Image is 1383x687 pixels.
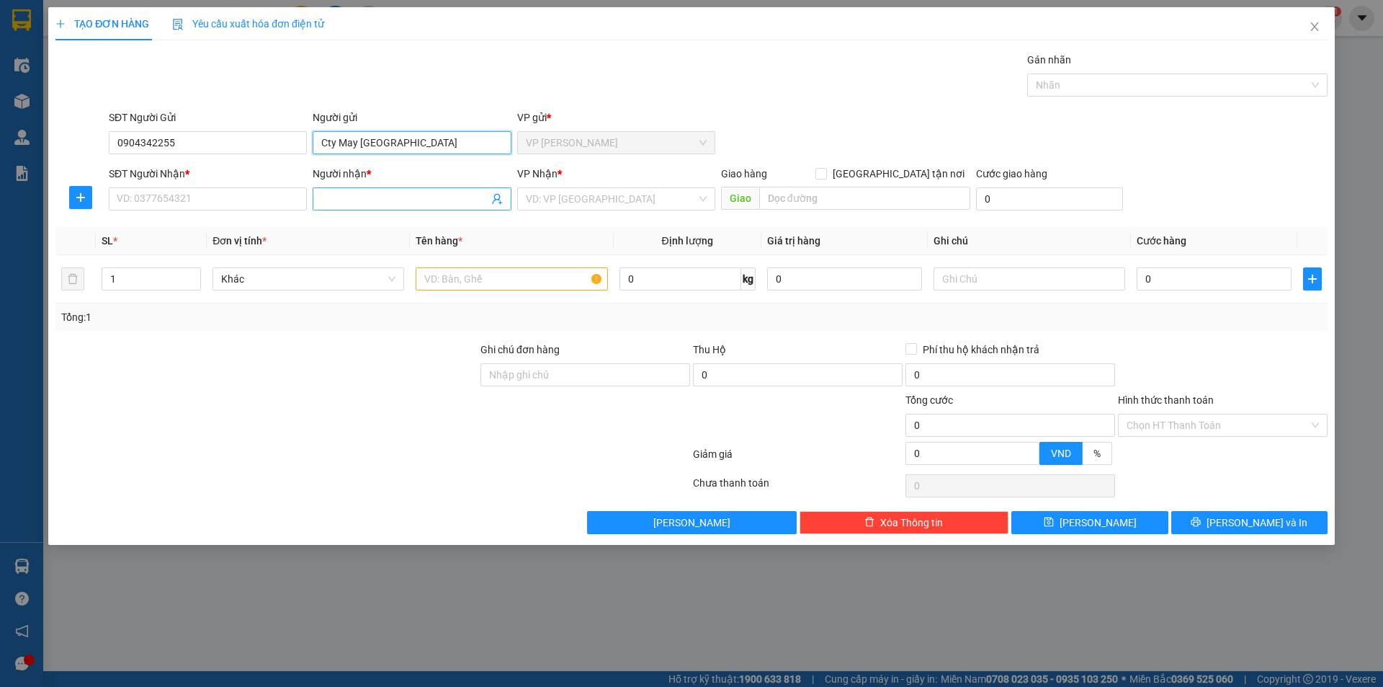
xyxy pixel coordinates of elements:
[1027,54,1071,66] label: Gán nhãn
[976,187,1123,210] input: Cước giao hàng
[721,187,759,210] span: Giao
[416,235,462,247] span: Tên hàng
[55,18,149,30] span: TẠO ĐƠN HÀNG
[517,110,715,125] div: VP gửi
[691,475,904,500] div: Chưa thanh toán
[800,511,1009,534] button: deleteXóa Thông tin
[416,267,607,291] input: VD: Bàn, Ghế
[526,132,707,154] span: VP Gia Lâm
[662,235,713,247] span: Định lượng
[61,309,534,325] div: Tổng: 1
[1051,448,1071,459] span: VND
[517,168,558,179] span: VP Nhận
[480,344,560,355] label: Ghi chú đơn hàng
[1093,448,1101,459] span: %
[480,363,690,386] input: Ghi chú đơn hàng
[109,166,307,182] div: SĐT Người Nhận
[653,515,730,531] span: [PERSON_NAME]
[491,193,503,205] span: user-add
[880,515,943,531] span: Xóa Thông tin
[827,166,970,182] span: [GEOGRAPHIC_DATA] tận nơi
[172,18,324,30] span: Yêu cầu xuất hóa đơn điện tử
[693,344,726,355] span: Thu Hộ
[313,110,511,125] div: Người gửi
[917,342,1045,358] span: Phí thu hộ khách nhận trả
[212,235,267,247] span: Đơn vị tính
[1171,511,1328,534] button: printer[PERSON_NAME] và In
[1191,517,1201,528] span: printer
[1137,235,1186,247] span: Cước hàng
[70,192,91,203] span: plus
[1207,515,1307,531] span: [PERSON_NAME] và In
[741,267,756,291] span: kg
[1060,515,1137,531] span: [PERSON_NAME]
[767,235,820,247] span: Giá trị hàng
[1294,7,1335,48] button: Close
[1011,511,1168,534] button: save[PERSON_NAME]
[69,186,92,209] button: plus
[691,446,904,471] div: Giảm giá
[1118,394,1214,406] label: Hình thức thanh toán
[934,267,1125,291] input: Ghi Chú
[864,517,874,528] span: delete
[928,227,1131,255] th: Ghi chú
[109,110,307,125] div: SĐT Người Gửi
[313,166,511,182] div: Người nhận
[1309,21,1320,32] span: close
[767,267,922,291] input: 0
[721,168,767,179] span: Giao hàng
[1304,273,1321,285] span: plus
[905,394,953,406] span: Tổng cước
[55,19,66,29] span: plus
[587,511,797,534] button: [PERSON_NAME]
[172,19,184,30] img: icon
[221,268,395,290] span: Khác
[759,187,970,210] input: Dọc đường
[61,267,84,291] button: delete
[976,168,1047,179] label: Cước giao hàng
[102,235,113,247] span: SL
[1303,267,1322,291] button: plus
[1044,517,1054,528] span: save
